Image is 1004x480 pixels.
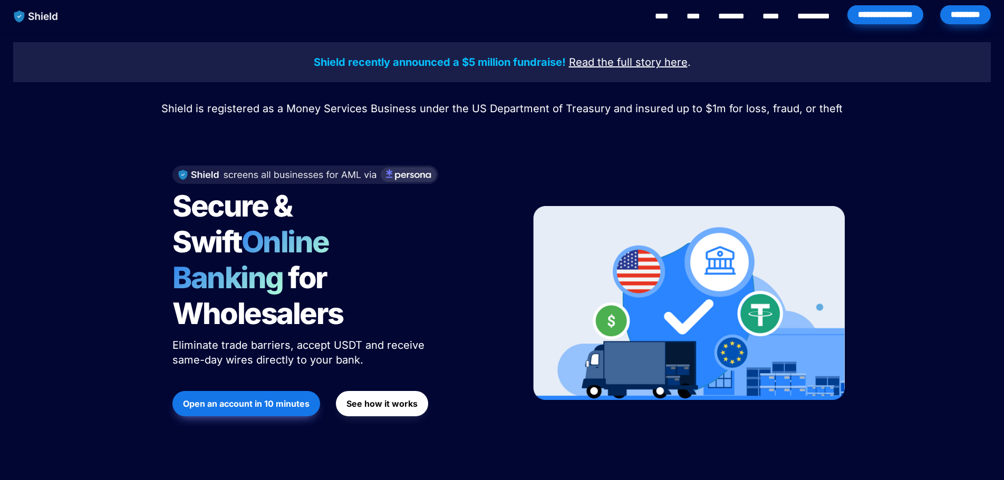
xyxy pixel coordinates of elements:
span: Eliminate trade barriers, accept USDT and receive same-day wires directly to your bank. [172,339,428,366]
u: Read the full story [569,56,661,68]
a: Open an account in 10 minutes [172,386,320,422]
strong: Shield recently announced a $5 million fundraise! [314,56,566,68]
img: website logo [9,5,63,27]
a: See how it works [336,386,428,422]
span: . [688,56,691,68]
span: for Wholesalers [172,260,343,331]
span: Online Banking [172,224,340,296]
span: Shield is registered as a Money Services Business under the US Department of Treasury and insured... [161,102,843,115]
button: See how it works [336,391,428,416]
span: Secure & Swift [172,188,297,260]
strong: See how it works [346,398,418,409]
a: here [664,57,688,68]
strong: Open an account in 10 minutes [183,398,310,409]
a: Read the full story [569,57,661,68]
u: here [664,56,688,68]
button: Open an account in 10 minutes [172,391,320,416]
